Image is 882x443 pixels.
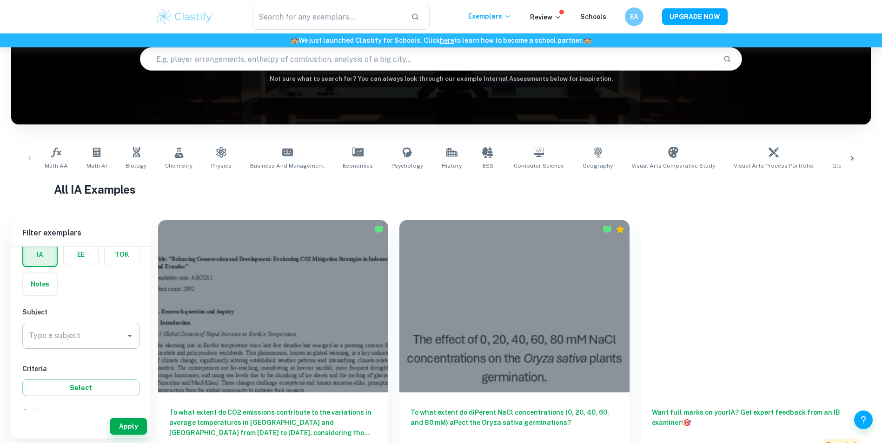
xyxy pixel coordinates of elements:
[343,162,373,170] span: Economics
[252,4,404,30] input: Search for any exemplars...
[625,7,643,26] button: EA
[468,11,511,21] p: Exemplars
[45,162,68,170] span: Math AA
[165,162,192,170] span: Chemistry
[2,35,880,46] h6: We just launched Clastify for Schools. Click to learn how to become a school partner.
[662,8,728,25] button: UPGRADE NOW
[110,418,147,435] button: Apply
[123,329,136,342] button: Open
[22,407,139,417] h6: Grade
[250,162,324,170] span: Business and Management
[169,407,377,438] h6: To what extent do CO2 emissions contribute to the variations in average temperatures in [GEOGRAPH...
[854,410,873,429] button: Help and Feedback
[442,162,462,170] span: History
[483,162,493,170] span: ESS
[440,37,454,44] a: here
[832,162,873,170] span: Global Politics
[652,407,860,428] h6: Want full marks on your IA ? Get expert feedback from an IB examiner!
[719,51,735,67] button: Search
[391,162,423,170] span: Psychology
[23,244,57,266] button: IA
[411,407,618,438] h6: To what extent do diPerent NaCl concentrations (0, 20, 40, 60, and 80 mM) aPect the Oryza sativa ...
[683,419,691,426] span: 🎯
[530,12,562,22] p: Review
[514,162,564,170] span: Computer Science
[86,162,107,170] span: Math AI
[603,225,612,234] img: Marked
[64,243,98,266] button: EE
[22,379,139,396] button: Select
[629,12,639,22] h6: EA
[11,74,871,84] h6: Not sure what to search for? You can always look through our example Internal Assessments below f...
[374,225,384,234] img: Marked
[23,273,57,295] button: Notes
[54,181,828,198] h1: All IA Examples
[155,7,214,26] img: Clastify logo
[616,225,625,234] div: Premium
[11,220,151,246] h6: Filter exemplars
[211,162,232,170] span: Physics
[22,307,139,317] h6: Subject
[140,46,715,72] input: E.g. player arrangements, enthalpy of combustion, analysis of a big city...
[584,37,591,44] span: 🏫
[734,162,814,170] span: Visual Arts Process Portfolio
[583,162,613,170] span: Geography
[126,162,146,170] span: Biology
[22,364,139,374] h6: Criteria
[631,162,715,170] span: Visual Arts Comparative Study
[105,243,139,266] button: TOK
[291,37,298,44] span: 🏫
[580,13,606,20] a: Schools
